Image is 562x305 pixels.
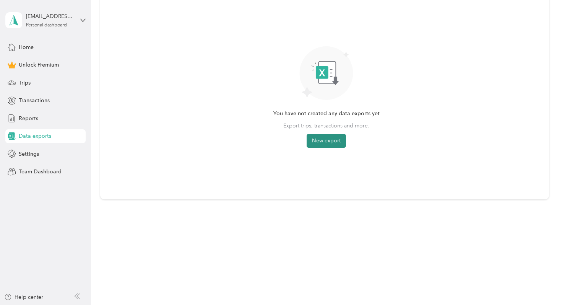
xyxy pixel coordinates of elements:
button: New export [307,134,346,148]
span: Unlock Premium [19,61,59,69]
span: Home [19,43,34,51]
span: Team Dashboard [19,168,62,176]
span: Reports [19,114,38,122]
button: Help center [4,293,43,301]
span: Data exports [19,132,51,140]
span: Transactions [19,96,50,104]
span: Settings [19,150,39,158]
div: Personal dashboard [26,23,67,28]
div: [EMAIL_ADDRESS][DOMAIN_NAME] [26,12,74,20]
span: Trips [19,79,31,87]
span: You have not created any data exports yet [273,109,380,118]
span: Export trips, transactions and more. [283,122,369,130]
iframe: Everlance-gr Chat Button Frame [519,262,562,305]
